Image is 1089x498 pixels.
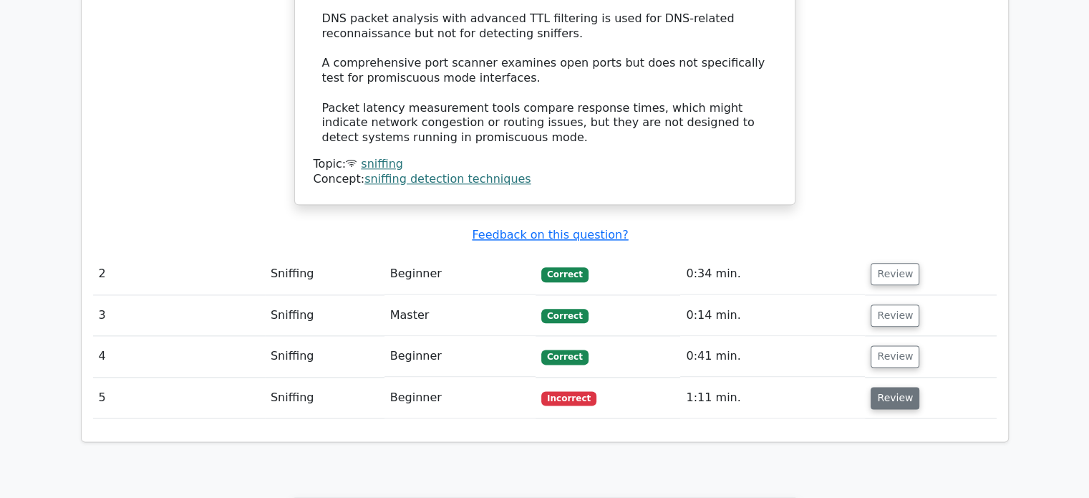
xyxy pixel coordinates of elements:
div: Concept: [314,172,776,187]
span: Correct [541,350,588,364]
td: Beginner [384,336,536,377]
td: 0:14 min. [680,295,865,336]
td: 2 [93,254,265,295]
a: sniffing detection techniques [364,172,531,186]
span: Incorrect [541,391,596,406]
button: Review [871,345,919,368]
td: Sniffing [265,295,384,336]
td: Beginner [384,254,536,295]
td: 0:34 min. [680,254,865,295]
a: sniffing [361,157,403,171]
td: 5 [93,378,265,418]
td: Sniffing [265,336,384,377]
button: Review [871,263,919,285]
button: Review [871,305,919,327]
td: Sniffing [265,254,384,295]
td: 4 [93,336,265,377]
td: Master [384,295,536,336]
td: 1:11 min. [680,378,865,418]
div: Topic: [314,157,776,172]
td: 0:41 min. [680,336,865,377]
a: Feedback on this question? [472,228,628,241]
button: Review [871,387,919,409]
td: Sniffing [265,378,384,418]
span: Correct [541,267,588,282]
td: Beginner [384,378,536,418]
span: Correct [541,309,588,323]
td: 3 [93,295,265,336]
